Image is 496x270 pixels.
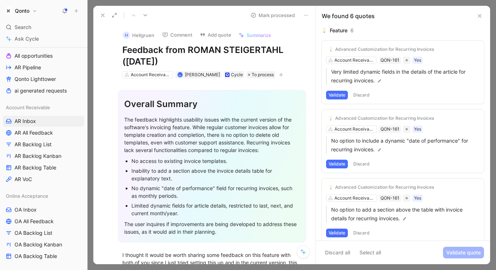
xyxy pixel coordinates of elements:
[326,183,436,192] button: 💡Advanced Customization for Recurring Invoices
[15,129,53,136] span: AR All Feedback
[3,174,84,185] a: AR VoC
[351,229,372,237] button: Discard
[247,32,271,38] span: Summarize
[3,191,84,201] div: Online Acceptance
[15,141,52,148] span: AR Backlog List
[131,167,300,182] div: Inability to add a section above the invoice details table for explanatory text.
[3,102,84,185] div: Account ReceivableAR InboxAR All FeedbackAR Backlog ListAR Backlog KanbanAR Backlog TableAR VoC
[3,33,84,44] a: Ask Cycle
[3,22,84,33] div: Search
[252,71,274,78] span: To process
[329,185,333,189] img: 💡
[15,241,62,248] span: OA Backlog Kanban
[131,184,300,200] div: No dynamic "date of performance" field for recurring invoices, such as monthly periods.
[331,205,480,223] p: No option to add a section above the table with invoice details for recurring invoices.
[247,71,275,78] div: To process
[124,220,300,236] div: The user inquires if improvements are being developed to address these issues, as it would aid in...
[124,98,300,111] div: Overall Summary
[6,192,48,200] span: Online Acceptance
[185,72,220,77] span: [PERSON_NAME]
[3,102,84,113] div: Account Receivable
[119,30,158,41] button: HHellgruen
[235,30,275,40] button: Summarize
[335,184,434,190] div: Advanced Customization for Recurring Invoices
[131,71,171,78] div: Account Receivable
[3,228,84,238] a: OA Backlog List
[3,251,84,262] a: OA Backlog Table
[196,30,235,40] button: Add quote
[3,62,84,73] a: AR Pipeline
[122,44,302,67] h1: Feedback from ROMAN STEIGERTAHL ([DATE])
[15,52,53,60] span: All opportunities
[123,32,130,39] div: H
[159,30,196,40] button: Comment
[3,151,84,161] a: AR Backlog Kanban
[3,74,84,85] a: Qonto Lighttower
[247,10,298,20] button: Mark processed
[335,46,434,52] div: Advanced Customization for Recurring Invoices
[326,114,436,123] button: 💡Advanced Customization for Recurring Invoices
[3,37,84,96] div: 📌 QontoAll opportunitiesAR PipelineQonto Lighttowerai generated requests
[15,206,37,213] span: OA Inbox
[326,45,436,54] button: 💡Advanced Customization for Recurring Invoices
[330,26,347,35] div: Feature
[15,8,29,14] h1: Qonto
[331,136,480,154] p: No option to include a dynamic "date of performance" for recurring invoices.
[15,253,57,260] span: OA Backlog Table
[351,160,372,168] button: Discard
[3,6,39,16] button: QontoQonto
[15,152,61,160] span: AR Backlog Kanban
[402,216,407,221] img: pen.svg
[443,247,484,258] button: Validate quote
[6,104,50,111] span: Account Receivable
[15,64,41,71] span: AR Pipeline
[329,116,333,120] img: 💡
[377,147,382,152] img: pen.svg
[331,67,480,85] p: Very limited dynamic fields in the details of the article for recurring invoices.
[3,239,84,250] a: OA Backlog Kanban
[326,91,348,99] button: Validate
[377,78,382,83] img: pen.svg
[350,26,354,35] div: 6
[178,73,182,77] img: avatar
[3,50,84,61] a: All opportunities
[15,34,39,43] span: Ask Cycle
[322,247,353,258] button: Discard all
[3,191,84,262] div: Online AcceptanceOA InboxOA All FeedbackOA Backlog ListOA Backlog KanbanOA Backlog Table
[15,87,67,94] span: ai generated requests
[326,160,348,168] button: Validate
[15,23,31,32] span: Search
[3,204,84,215] a: OA Inbox
[3,116,84,127] a: AR Inbox
[3,139,84,150] a: AR Backlog List
[124,116,300,154] div: The feedback highlights usability issues with the current version of the software's invoicing fea...
[3,216,84,227] a: OA All Feedback
[15,118,36,125] span: AR Inbox
[322,28,327,33] img: 💡
[356,247,384,258] button: Select all
[15,218,54,225] span: OA All Feedback
[15,176,32,183] span: AR VoC
[15,164,56,171] span: AR Backlog Table
[322,12,375,20] div: We found 6 quotes
[3,162,84,173] a: AR Backlog Table
[326,229,348,237] button: Validate
[351,91,372,99] button: Discard
[131,157,300,165] div: No access to existing invoice templates.
[335,115,434,121] div: Advanced Customization for Recurring Invoices
[15,229,52,237] span: OA Backlog List
[131,202,300,217] div: Limited dynamic fields for article details, restricted to last, next, and current month/year.
[3,85,84,96] a: ai generated requests
[329,47,333,52] img: 💡
[3,127,84,138] a: AR All Feedback
[5,7,12,15] img: Qonto
[231,71,243,78] div: Cycle
[15,75,56,83] span: Qonto Lighttower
